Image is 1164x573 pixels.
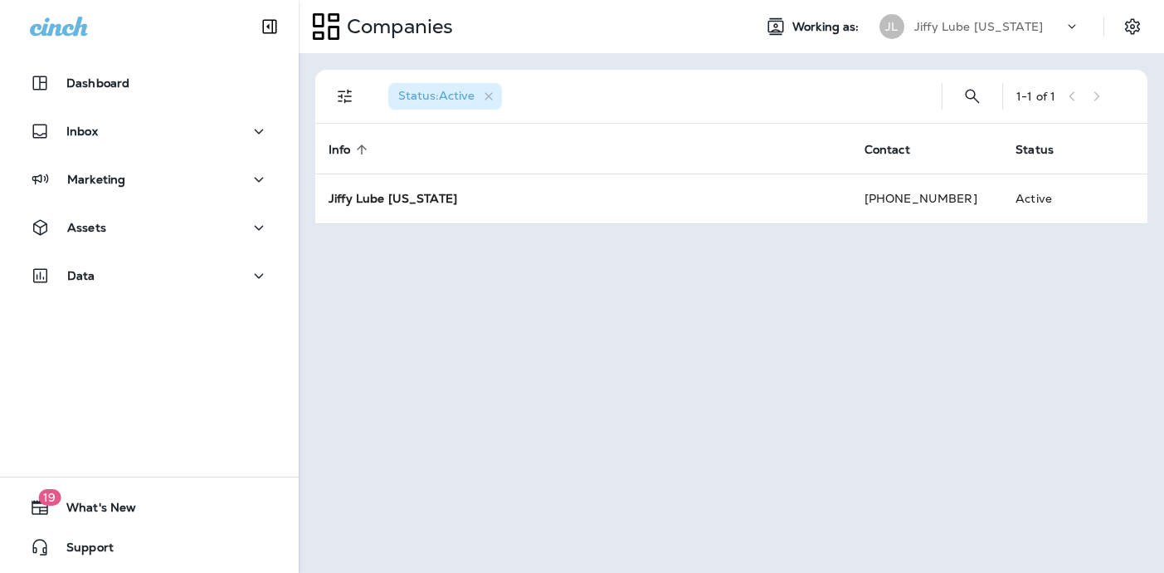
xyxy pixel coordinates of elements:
span: Status [1015,143,1054,157]
p: Data [67,269,95,282]
span: Working as: [792,20,863,34]
span: Contact [864,143,910,157]
button: Support [17,531,282,564]
button: Assets [17,211,282,244]
button: Collapse Sidebar [246,10,293,43]
button: 19What's New [17,491,282,524]
p: Dashboard [66,76,129,90]
div: JL [879,14,904,39]
span: Status : Active [398,88,475,103]
strong: Jiffy Lube [US_STATE] [329,191,457,206]
span: Info [329,143,351,157]
span: Status [1015,142,1075,157]
span: Support [50,541,114,561]
span: 19 [38,489,61,506]
p: Marketing [67,173,125,186]
button: Settings [1118,12,1147,42]
button: Data [17,259,282,292]
button: Marketing [17,163,282,196]
span: Info [329,142,373,157]
td: [PHONE_NUMBER] [851,174,1002,223]
button: Inbox [17,115,282,148]
div: 1 - 1 of 1 [1016,90,1055,103]
button: Dashboard [17,66,282,100]
button: Filters [329,80,362,113]
td: Active [1002,174,1093,223]
p: Jiffy Lube [US_STATE] [914,20,1043,33]
span: What's New [50,501,136,521]
button: Search Companies [956,80,989,113]
div: Status:Active [388,83,502,110]
p: Companies [340,14,453,39]
span: Contact [864,142,932,157]
p: Inbox [66,125,98,138]
p: Assets [67,221,106,234]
